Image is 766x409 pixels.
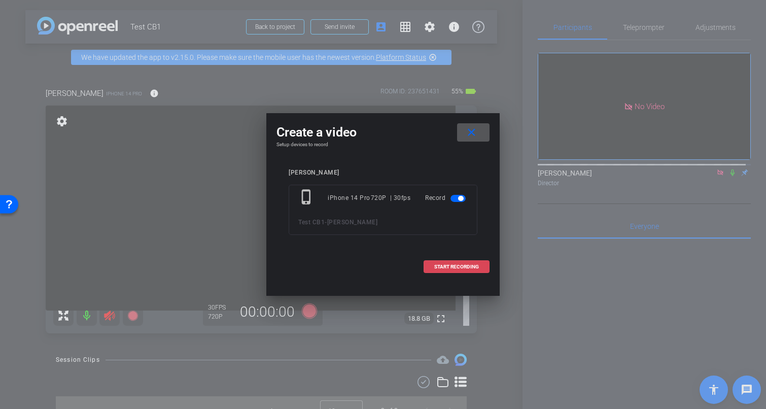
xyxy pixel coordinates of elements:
span: START RECORDING [434,264,479,269]
mat-icon: phone_iphone [298,189,317,207]
div: [PERSON_NAME] [289,169,477,177]
span: [PERSON_NAME] [327,219,378,226]
span: - [325,219,327,226]
mat-icon: close [465,126,478,139]
div: Create a video [276,123,490,142]
h4: Setup devices to record [276,142,490,148]
div: 720P | 30fps [371,189,411,207]
div: iPhone 14 Pro [328,189,371,207]
button: START RECORDING [424,260,490,273]
span: Test CB1 [298,219,325,226]
div: Record [425,189,468,207]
